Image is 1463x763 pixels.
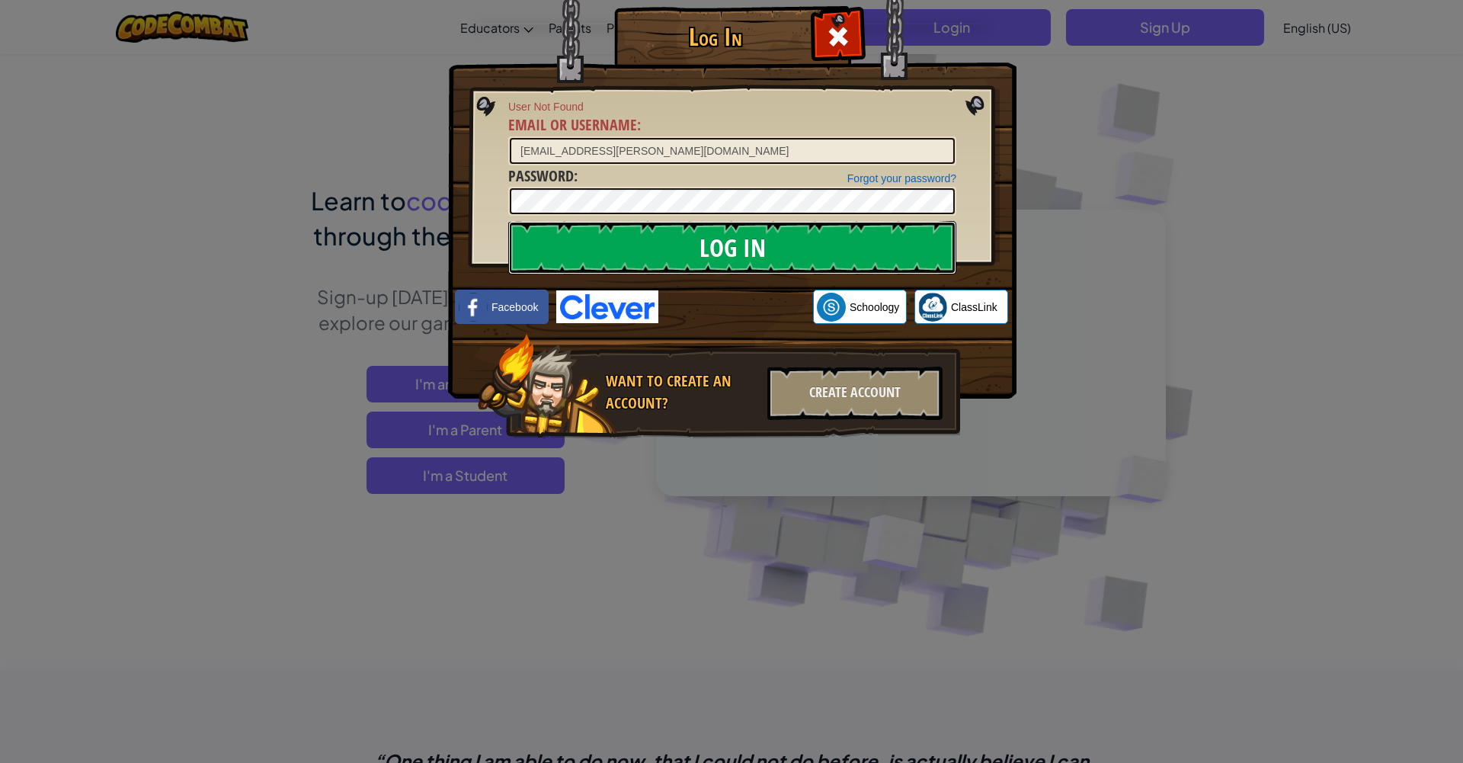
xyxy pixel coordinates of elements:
img: facebook_small.png [459,293,488,322]
a: Forgot your password? [847,172,956,184]
span: User Not Found [508,99,956,114]
img: classlink-logo-small.png [918,293,947,322]
iframe: Sign in with Google Button [658,290,813,324]
div: Want to create an account? [606,370,758,414]
span: Password [508,165,574,186]
label: : [508,165,578,188]
img: clever-logo-blue.png [556,290,658,323]
span: ClassLink [951,300,997,315]
img: schoology.png [817,293,846,322]
h1: Log In [618,24,812,50]
span: Email or Username [508,114,637,135]
div: Create Account [767,367,943,420]
input: Log In [508,221,956,274]
span: Schoology [850,300,899,315]
span: Facebook [491,300,538,315]
label: : [508,114,641,136]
